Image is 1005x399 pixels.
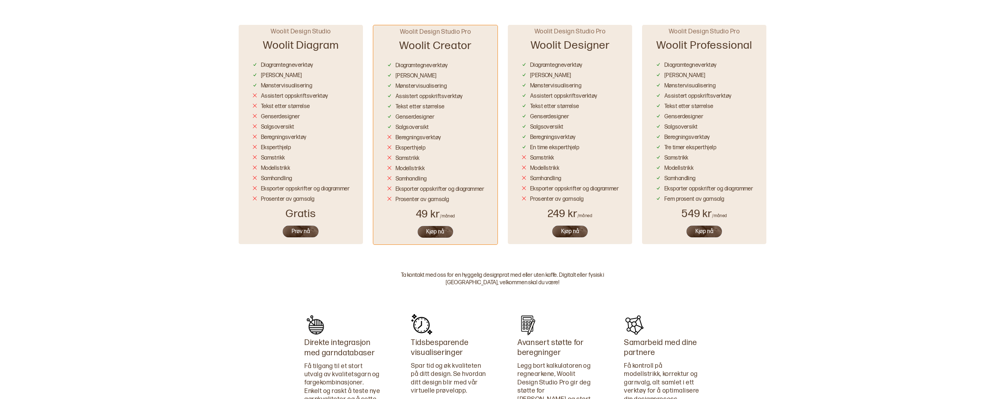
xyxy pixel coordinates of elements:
button: Kjøp nå [417,225,454,238]
div: Modellstrikk [396,165,425,173]
div: Assistert oppskriftsverktøy [664,93,732,100]
div: [PERSON_NAME] [396,72,437,80]
div: 49 kr [416,207,455,221]
div: Modellstrikk [261,165,290,172]
div: En time eksperthjelp [530,144,580,152]
div: Assistert oppskriftsverktøy [396,93,463,101]
div: Mønstervisualisering [396,83,447,90]
div: Beregningsverktøy [530,134,576,141]
div: Fem prosent av garnsalg [664,196,724,203]
div: [PERSON_NAME] [261,72,302,80]
div: Assistert oppskriftsverktøy [261,93,328,100]
div: Genserdesigner [261,113,300,121]
div: Diagramtegneverktøy [664,62,717,69]
div: Samstrikk [396,155,420,162]
div: Woolit Design Studio Pro [534,27,606,36]
div: 249 kr [548,207,592,221]
div: Genserdesigner [396,114,435,121]
div: Woolit Design Studio [271,27,331,36]
div: 549 kr [681,207,727,221]
div: Tre timer eksperthjelp [664,144,717,152]
div: Eksperthjelp [261,144,291,152]
div: Tekst etter størrelse [530,103,579,110]
div: Eksperthjelp [396,145,426,152]
div: Eksporter oppskrifter og diagrammer [664,185,753,193]
div: [PERSON_NAME] [530,72,571,80]
img: Beskrivende ikon [624,314,646,335]
div: Beregningsverktøy [664,134,710,141]
div: Spar tid og øk kvaliteten på ditt design. Se hvordan ditt design blir med vår virtuelle prøvelapp. [411,358,488,395]
div: Genserdesigner [530,113,569,121]
div: Samhandling [664,175,696,183]
div: Woolit Designer [531,36,610,59]
img: Beskrivende ikon [411,314,433,335]
div: Prosenter av garnsalg [261,196,315,203]
div: Samstrikk [664,155,689,162]
div: /måned [440,214,455,219]
div: Diagramtegneverktøy [261,62,313,69]
div: Salgsoversikt [261,124,294,131]
div: Salgsoversikt [396,124,429,131]
button: Kjøp nå [686,225,723,238]
div: Eksporter oppskrifter og diagrammer [396,186,484,193]
div: Eksporter oppskrifter og diagrammer [530,185,619,193]
div: Beregningsverktøy [396,134,441,142]
div: Assistert oppskriftsverktøy [530,93,597,100]
div: Tekst etter størrelse [396,103,445,111]
div: Mønstervisualisering [530,82,582,90]
div: Avansert støtte for beregninger [517,338,594,358]
div: Samhandling [261,175,292,183]
div: Tekst etter størrelse [664,103,713,110]
div: Woolit Diagram [263,36,339,59]
div: Samstrikk [261,155,285,162]
img: Beskrivende ikon [304,314,326,336]
button: Prøv nå [282,225,319,238]
div: Woolit Professional [656,36,752,59]
div: Modellstrikk [664,165,694,172]
div: Prosenter av garnsalg [396,196,449,204]
div: Eksporter oppskrifter og diagrammer [261,185,350,193]
div: Diagramtegneverktøy [530,62,582,69]
div: Samhandling [530,175,561,183]
div: Tekst etter størrelse [261,103,310,110]
div: Woolit Creator [399,36,471,59]
div: Prosenter av garnsalg [530,196,584,203]
div: Modellstrikk [530,165,560,172]
div: Woolit Design Studio Pro [669,27,740,36]
div: Beregningsverktøy [261,134,306,141]
div: Ta kontakt med oss for en hyggelig designprat med eller uten kaffe. Digitalt eller fysisk i [GEOG... [374,272,631,287]
div: Salgsoversikt [530,124,564,131]
div: /måned [712,213,727,219]
div: Tidsbesparende visualiseringer [411,338,488,358]
button: Kjøp nå [552,225,588,238]
div: /måned [577,213,592,219]
img: Beskrivende ikon [517,314,539,335]
div: Salgsoversikt [664,124,698,131]
div: Genserdesigner [664,113,703,121]
div: [PERSON_NAME] [664,72,706,80]
div: Samhandling [396,176,427,183]
div: Gratis [286,207,316,221]
div: Woolit Design Studio Pro [400,28,471,36]
div: Mønstervisualisering [261,82,313,90]
div: Direkte integrasjon med garndatabaser [304,338,381,358]
div: Mønstervisualisering [664,82,716,90]
div: Samarbeid med dine partnere [624,338,701,358]
div: Diagramtegneverktøy [396,62,448,70]
div: Samstrikk [530,155,554,162]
